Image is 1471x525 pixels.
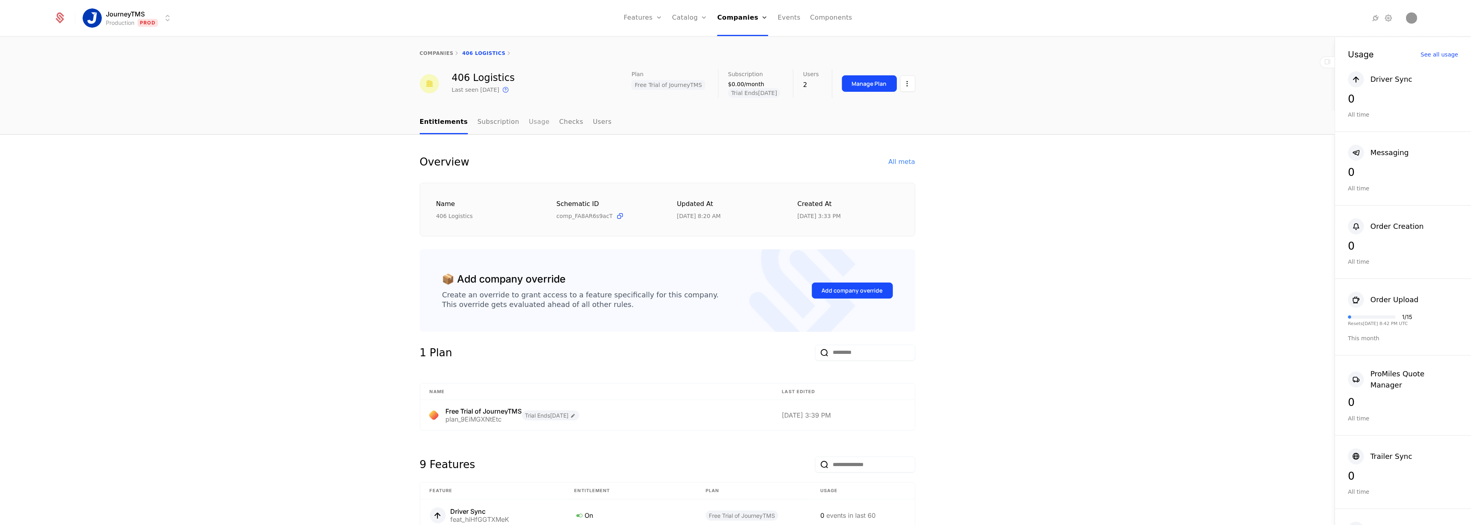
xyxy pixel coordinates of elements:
span: events in last 60 [826,511,876,519]
div: Updated at [677,199,779,209]
img: 406 Logistics [420,74,439,93]
div: All time [1348,111,1458,119]
span: Trial Ends [DATE] [728,88,780,98]
div: 406 Logistics [436,212,538,220]
button: Manage Plan [842,75,897,92]
div: 0 [1348,241,1458,251]
div: Create an override to grant access to a feature specifically for this company. This override gets... [442,290,719,309]
div: All time [1348,184,1458,192]
div: Free Trial of JourneyTMS [446,408,522,414]
button: Order Creation [1348,218,1424,234]
span: Users [803,71,819,77]
span: Subscription [728,71,763,77]
span: Plan [631,71,643,77]
div: Trailer Sync [1370,451,1412,462]
div: Name [436,199,538,209]
div: 0 [1348,167,1458,178]
div: Production [106,19,134,27]
div: 0 [1348,397,1458,408]
div: Last seen [DATE] [452,86,500,94]
ul: Choose Sub Page [420,111,612,134]
button: ProMiles Quote Manager [1348,368,1458,391]
img: Walker Probasco [1406,12,1417,24]
th: Usage [811,483,915,499]
div: 1 / 15 [1402,314,1412,320]
div: feat_hiHfGGTXMeK [451,516,510,523]
div: Add company override [822,287,883,295]
div: 2 [803,80,819,90]
button: Messaging [1348,145,1409,161]
div: [DATE] 3:39 PM [782,412,905,418]
div: Driver Sync [1370,74,1412,85]
span: Free Trial of JourneyTMS [631,80,705,90]
nav: Main [420,111,915,134]
a: Subscription [478,111,519,134]
div: Messaging [1370,147,1409,158]
button: Driver Sync [1348,71,1412,87]
div: plan_9EiMGXNtEtc [446,416,522,422]
button: Select environment [85,9,172,27]
div: All time [1348,488,1458,496]
th: Last edited [773,384,915,400]
img: JourneyTMS [83,8,102,28]
span: Prod [138,19,158,27]
div: Order Creation [1370,221,1424,232]
div: All meta [888,157,915,167]
th: Feature [420,483,565,499]
a: Checks [559,111,583,134]
div: 8/8/25, 3:33 PM [797,212,841,220]
a: Settings [1384,13,1393,23]
div: 0 [1348,471,1458,481]
button: Trailer Sync [1348,448,1412,464]
div: 📦 Add company override [442,272,566,287]
th: Entitlement [565,483,696,499]
div: 0 [820,511,905,520]
span: comp_FA8AR6s9acT [556,212,613,220]
button: Open user button [1406,12,1417,24]
div: 8/13/25, 8:20 AM [677,212,721,220]
a: Integrations [1371,13,1380,23]
div: ProMiles Quote Manager [1370,368,1458,391]
div: 9 Features [420,456,475,472]
a: companies [420,50,454,56]
div: All time [1348,258,1458,266]
div: This month [1348,334,1458,342]
div: 0 [1348,94,1458,104]
div: On [574,510,686,521]
div: Resets [DATE] 8:42 PM UTC [1348,321,1412,326]
a: Usage [529,111,550,134]
span: Free Trial of JourneyTMS [706,511,778,521]
div: Created at [797,199,899,209]
div: 406 Logistics [452,73,515,83]
div: Order Upload [1370,294,1418,305]
th: Name [420,384,773,400]
div: Overview [420,154,469,170]
a: Users [593,111,612,134]
span: JourneyTMS [106,9,145,19]
div: Schematic ID [556,199,658,209]
div: Usage [1348,50,1374,59]
button: Order Upload [1348,292,1418,308]
th: plan [696,483,811,499]
button: Add company override [812,283,893,299]
div: All time [1348,414,1458,422]
button: Select action [900,75,915,92]
div: 1 Plan [420,345,452,361]
div: Manage Plan [852,80,887,88]
div: Driver Sync [451,508,510,515]
a: Entitlements [420,111,468,134]
div: See all usage [1420,52,1458,57]
span: Trial Ends [DATE] [522,410,579,420]
div: $0.00/month [728,80,780,88]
